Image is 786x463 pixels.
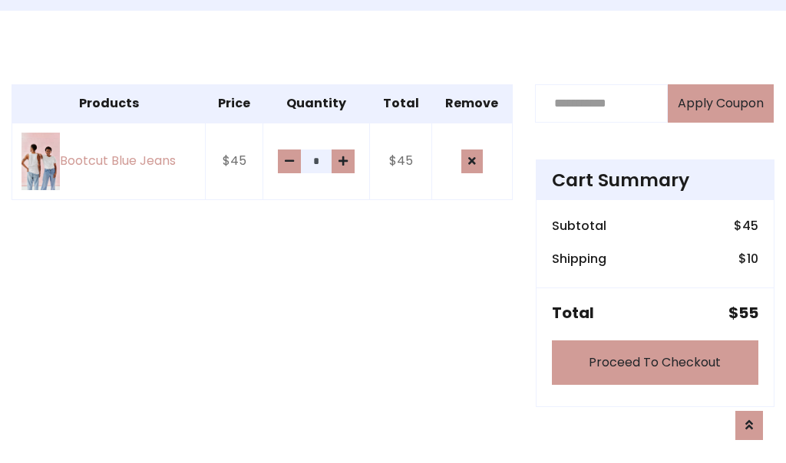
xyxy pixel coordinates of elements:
[734,218,758,233] h6: $
[206,123,263,199] td: $45
[370,84,431,123] th: Total
[742,217,758,235] span: 45
[263,84,369,123] th: Quantity
[431,84,512,123] th: Remove
[370,123,431,199] td: $45
[728,304,758,322] h5: $
[747,250,758,268] span: 10
[552,251,606,266] h6: Shipping
[738,251,758,266] h6: $
[12,84,206,123] th: Products
[552,218,606,233] h6: Subtotal
[206,84,263,123] th: Price
[668,84,774,123] button: Apply Coupon
[738,302,758,323] span: 55
[552,169,758,191] h4: Cart Summary
[552,340,758,385] a: Proceed To Checkout
[552,304,594,322] h5: Total
[21,133,196,190] a: Bootcut Blue Jeans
